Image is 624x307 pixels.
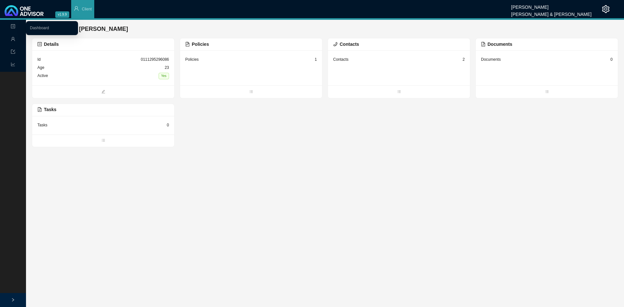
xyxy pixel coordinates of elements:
[159,73,169,79] span: Yes
[37,42,59,47] span: Details
[32,89,174,96] span: edit
[481,56,501,63] div: Documents
[32,138,174,144] span: bars
[141,56,169,63] div: 0111295296086
[328,89,470,96] span: bars
[511,9,591,16] div: [PERSON_NAME] & [PERSON_NAME]
[37,64,44,71] div: Age
[610,56,613,63] div: 0
[180,89,322,96] span: bars
[5,5,44,16] img: 2df55531c6924b55f21c4cf5d4484680-logo-light.svg
[481,42,512,47] span: Documents
[185,42,209,47] span: Policies
[11,21,15,33] span: profile
[37,56,41,63] div: Id
[185,56,199,63] div: Policies
[37,72,48,79] div: Active
[315,56,317,63] div: 1
[165,65,169,70] span: 23
[602,5,610,13] span: setting
[167,122,169,128] div: 0
[476,89,618,96] span: bars
[333,56,348,63] div: Contacts
[37,107,42,112] span: file-pdf
[11,34,15,45] span: user
[333,42,359,47] span: Contacts
[185,42,190,46] span: file-text
[37,107,57,112] span: Tasks
[37,122,47,128] div: Tasks
[462,56,465,63] div: 2
[481,42,486,46] span: file-pdf
[11,59,15,71] span: line-chart
[30,26,49,30] a: Dashboard
[37,42,42,46] span: profile
[511,2,591,9] div: [PERSON_NAME]
[11,47,15,58] span: import
[49,26,128,32] span: Govender, [PERSON_NAME]
[333,42,338,46] span: phone
[11,298,15,302] span: right
[82,7,92,11] span: Client
[55,11,69,18] span: v1.9.9
[74,6,79,11] span: user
